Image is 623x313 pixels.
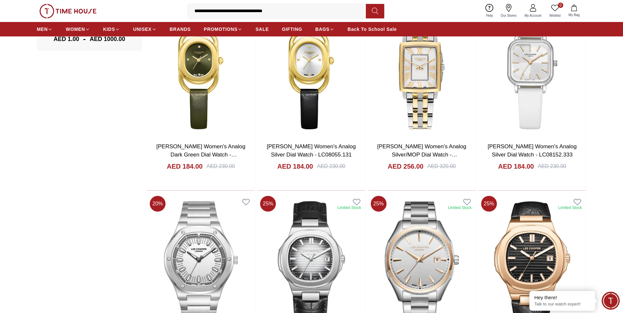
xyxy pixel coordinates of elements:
[256,26,269,32] span: SALE
[547,13,563,18] span: Wishlist
[167,162,203,171] h4: AED 184.00
[488,143,577,158] a: [PERSON_NAME] Women's Analog Silver Dial Watch - LC08152.333
[534,294,590,301] div: Hey there!
[315,23,334,35] a: BAGS
[337,205,361,210] div: Limited Stock
[90,34,125,44] span: AED 1000.00
[150,196,166,212] span: 20 %
[103,23,120,35] a: KIDS
[207,162,235,170] div: AED 230.00
[282,23,302,35] a: GIFTING
[371,196,387,212] span: 25 %
[498,162,534,171] h4: AED 184.00
[565,3,584,19] button: My Bag
[497,3,521,19] a: Our Stores
[482,3,497,19] a: Help
[347,23,397,35] a: Back To School Sale
[37,26,48,32] span: MEN
[66,26,85,32] span: WOMEN
[256,23,269,35] a: SALE
[481,196,497,212] span: 25 %
[538,162,566,170] div: AED 230.00
[260,196,276,212] span: 25 %
[427,162,456,170] div: AED 320.00
[267,143,356,158] a: [PERSON_NAME] Women's Analog Silver Dial Watch - LC08055.131
[133,23,156,35] a: UNISEX
[347,26,397,32] span: Back To School Sale
[282,26,302,32] span: GIFTING
[170,23,191,35] a: BRANDS
[448,205,472,210] div: Limited Stock
[37,23,53,35] a: MEN
[545,3,565,19] a: 0Wishlist
[277,162,313,171] h4: AED 184.00
[315,26,329,32] span: BAGS
[156,143,245,166] a: [PERSON_NAME] Women's Analog Dark Green Dial Watch - LC08055.177
[79,34,90,44] span: -
[602,292,620,310] div: Chat Widget
[377,143,466,166] a: [PERSON_NAME] Women's Analog Silver/MOP Dial Watch - LC07940.220
[388,162,424,171] h4: AED 256.00
[483,13,496,18] span: Help
[66,23,90,35] a: WOMEN
[522,13,544,18] span: My Account
[317,162,345,170] div: AED 230.00
[103,26,115,32] span: KIDS
[39,4,97,18] img: ...
[566,12,582,17] span: My Bag
[204,26,238,32] span: PROMOTIONS
[558,3,563,8] span: 0
[170,26,191,32] span: BRANDS
[534,302,590,307] p: Talk to our watch expert!
[54,34,79,44] span: AED 1.00
[498,13,519,18] span: Our Stores
[133,26,151,32] span: UNISEX
[204,23,243,35] a: PROMOTIONS
[558,205,582,210] div: Limited Stock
